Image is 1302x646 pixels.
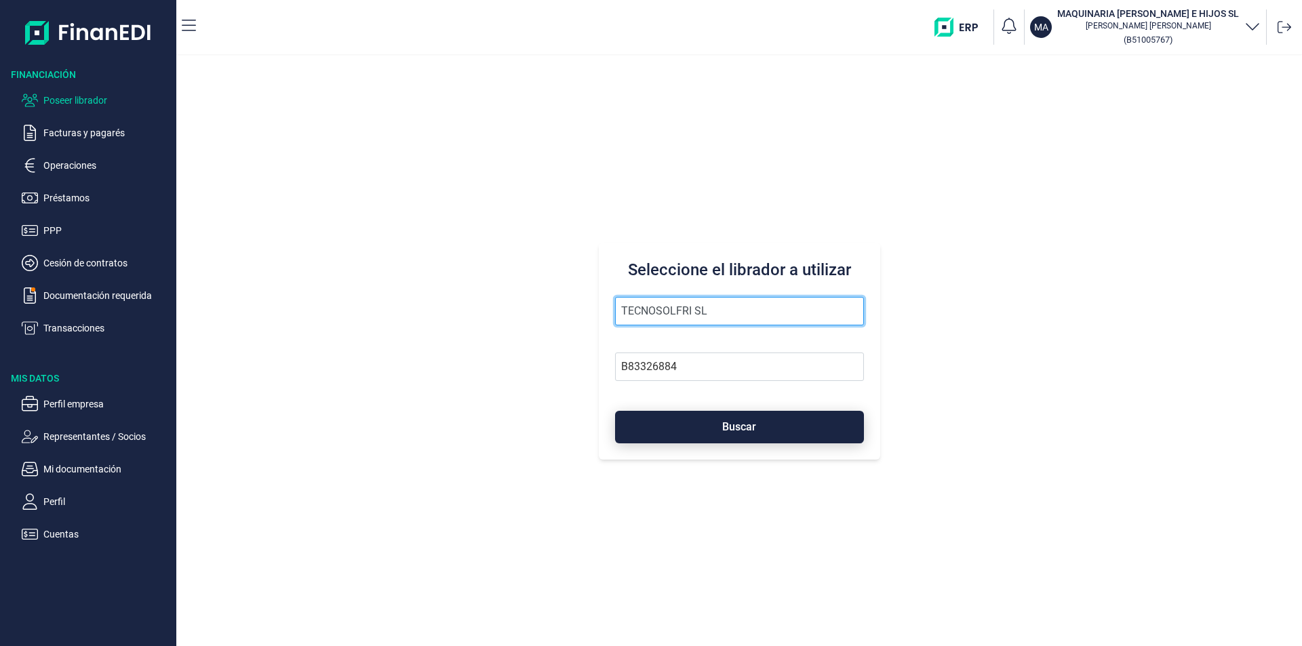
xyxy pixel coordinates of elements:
[615,297,864,325] input: Seleccione la razón social
[43,396,171,412] p: Perfil empresa
[22,255,171,271] button: Cesión de contratos
[22,287,171,304] button: Documentación requerida
[43,320,171,336] p: Transacciones
[43,287,171,304] p: Documentación requerida
[43,526,171,542] p: Cuentas
[22,396,171,412] button: Perfil empresa
[43,157,171,174] p: Operaciones
[43,125,171,141] p: Facturas y pagarés
[22,222,171,239] button: PPP
[615,259,864,281] h3: Seleccione el librador a utilizar
[934,18,988,37] img: erp
[1034,20,1048,34] p: MA
[25,11,152,54] img: Logo de aplicación
[43,428,171,445] p: Representantes / Socios
[22,428,171,445] button: Representantes / Socios
[615,352,864,381] input: Busque por NIF
[22,493,171,510] button: Perfil
[1030,7,1261,47] button: MAMAQUINARIA [PERSON_NAME] E HIJOS SL[PERSON_NAME] [PERSON_NAME](B51005767)
[22,125,171,141] button: Facturas y pagarés
[43,222,171,239] p: PPP
[1057,7,1239,20] h3: MAQUINARIA [PERSON_NAME] E HIJOS SL
[43,190,171,206] p: Préstamos
[43,92,171,108] p: Poseer librador
[22,190,171,206] button: Préstamos
[615,411,864,443] button: Buscar
[22,320,171,336] button: Transacciones
[43,461,171,477] p: Mi documentación
[43,493,171,510] p: Perfil
[22,92,171,108] button: Poseer librador
[22,157,171,174] button: Operaciones
[22,461,171,477] button: Mi documentación
[1057,20,1239,31] p: [PERSON_NAME] [PERSON_NAME]
[43,255,171,271] p: Cesión de contratos
[722,422,756,432] span: Buscar
[1124,35,1172,45] small: Copiar cif
[22,526,171,542] button: Cuentas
